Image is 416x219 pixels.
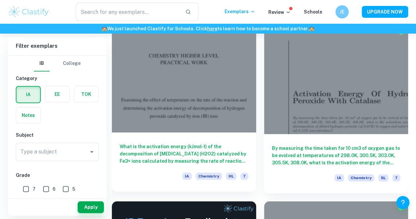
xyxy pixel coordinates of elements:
span: 7 [33,185,36,193]
span: HL [226,173,236,180]
p: Review [268,9,291,16]
span: SL [378,174,388,181]
button: Notes [16,107,40,123]
span: Chemistry [196,173,222,180]
h6: Grade [16,172,99,179]
span: 🏫 [102,26,107,31]
a: What is the activation energy (kJmol-1) of the decomposition of [MEDICAL_DATA] (H2O2) catalyzed b... [112,26,256,193]
button: TOK [74,86,98,102]
span: IA [182,173,192,180]
h6: Filter exemplars [8,37,107,55]
button: College [63,56,81,71]
h6: Category [16,75,99,82]
h6: Subject [16,131,99,139]
button: IA [16,87,40,102]
a: Schools [304,9,322,14]
div: Filter type choice [34,56,81,71]
p: Exemplars [225,8,255,15]
button: Open [87,147,96,156]
button: IB [34,56,50,71]
span: 6 [53,185,56,193]
button: Apply [78,201,104,213]
button: JE [335,5,349,18]
button: EE [45,86,69,102]
div: Premium [246,27,253,34]
span: Chemistry [348,174,374,181]
h6: JE [338,8,346,15]
input: Search for any exemplars... [76,3,180,21]
button: UPGRADE NOW [362,6,408,18]
span: 7 [240,173,248,180]
a: here [207,26,217,31]
span: 🏫 [309,26,314,31]
h6: By measuring the time taken for 10 cm3 of oxygen gas to be evolved at temperatures of 298.0K, 300... [272,145,401,166]
span: 5 [72,185,75,193]
img: Clastify logo [8,5,50,18]
h6: We just launched Clastify for Schools. Click to learn how to become a school partner. [1,25,415,32]
a: By measuring the time taken for 10 cm3 of oxygen gas to be evolved at temperatures of 298.0K, 300... [264,26,408,193]
span: IA [334,174,344,181]
span: 7 [392,174,400,181]
button: Help and Feedback [396,196,409,209]
h6: What is the activation energy (kJmol-1) of the decomposition of [MEDICAL_DATA] (H2O2) catalyzed b... [120,143,248,165]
